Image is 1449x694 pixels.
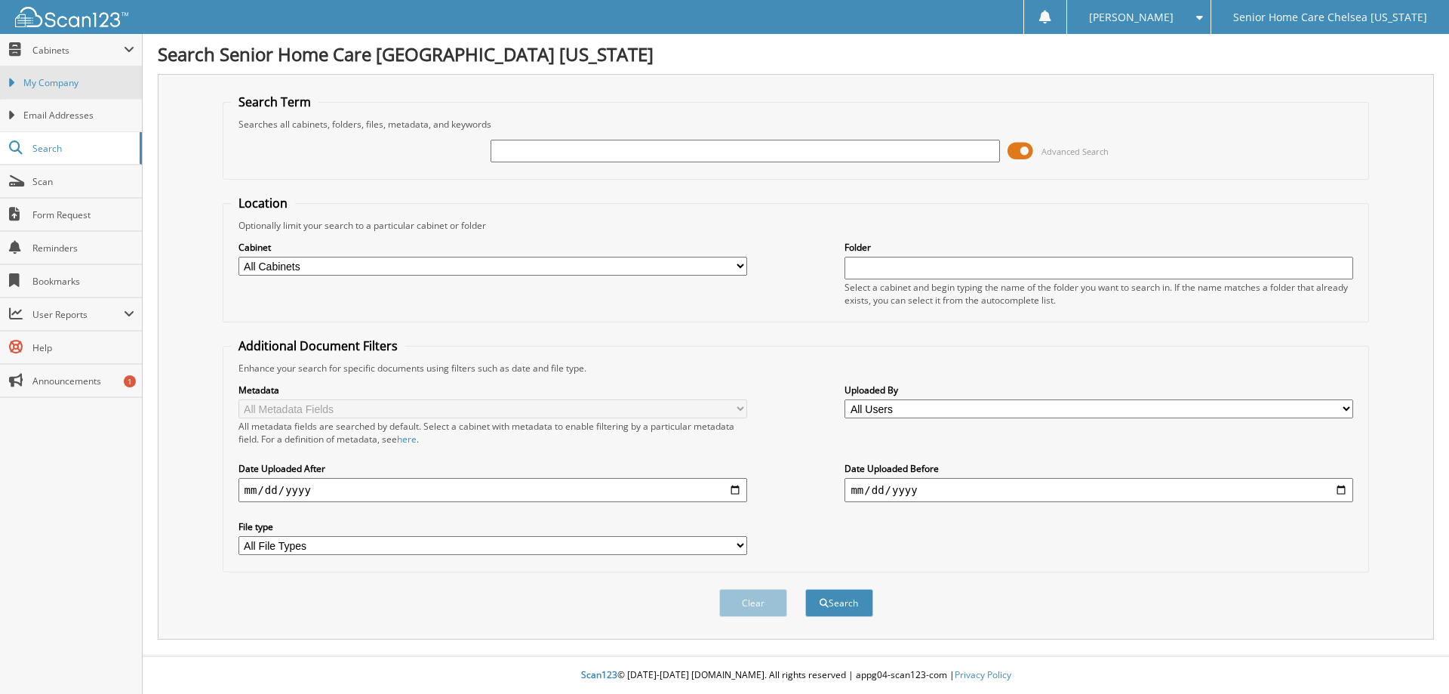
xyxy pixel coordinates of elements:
[581,668,617,681] span: Scan123
[231,118,1361,131] div: Searches all cabinets, folders, files, metadata, and keywords
[238,520,747,533] label: File type
[23,76,134,90] span: My Company
[158,42,1434,66] h1: Search Senior Home Care [GEOGRAPHIC_DATA] [US_STATE]
[844,384,1353,396] label: Uploaded By
[805,589,873,617] button: Search
[1233,13,1427,22] span: Senior Home Care Chelsea [US_STATE]
[32,242,134,254] span: Reminders
[32,275,134,288] span: Bookmarks
[32,375,134,387] span: Announcements
[238,384,747,396] label: Metadata
[32,142,132,155] span: Search
[231,338,405,354] legend: Additional Document Filters
[32,308,124,321] span: User Reports
[844,462,1353,475] label: Date Uploaded Before
[143,657,1449,694] div: © [DATE]-[DATE] [DOMAIN_NAME]. All rights reserved | appg04-scan123-com |
[719,589,787,617] button: Clear
[238,478,747,502] input: start
[231,195,295,211] legend: Location
[32,175,134,188] span: Scan
[231,94,318,110] legend: Search Term
[844,281,1353,307] div: Select a cabinet and begin typing the name of the folder you want to search in. If the name match...
[1041,146,1109,157] span: Advanced Search
[955,668,1011,681] a: Privacy Policy
[238,462,747,475] label: Date Uploaded After
[231,219,1361,232] div: Optionally limit your search to a particular cabinet or folder
[32,208,134,221] span: Form Request
[844,241,1353,254] label: Folder
[238,420,747,446] div: All metadata fields are searched by default. Select a cabinet with metadata to enable filtering b...
[238,241,747,254] label: Cabinet
[15,7,128,27] img: scan123-logo-white.svg
[844,478,1353,502] input: end
[23,109,134,122] span: Email Addresses
[32,44,124,57] span: Cabinets
[397,433,417,446] a: here
[124,375,136,387] div: 1
[231,362,1361,375] div: Enhance your search for specific documents using filters such as date and file type.
[1089,13,1174,22] span: [PERSON_NAME]
[32,341,134,354] span: Help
